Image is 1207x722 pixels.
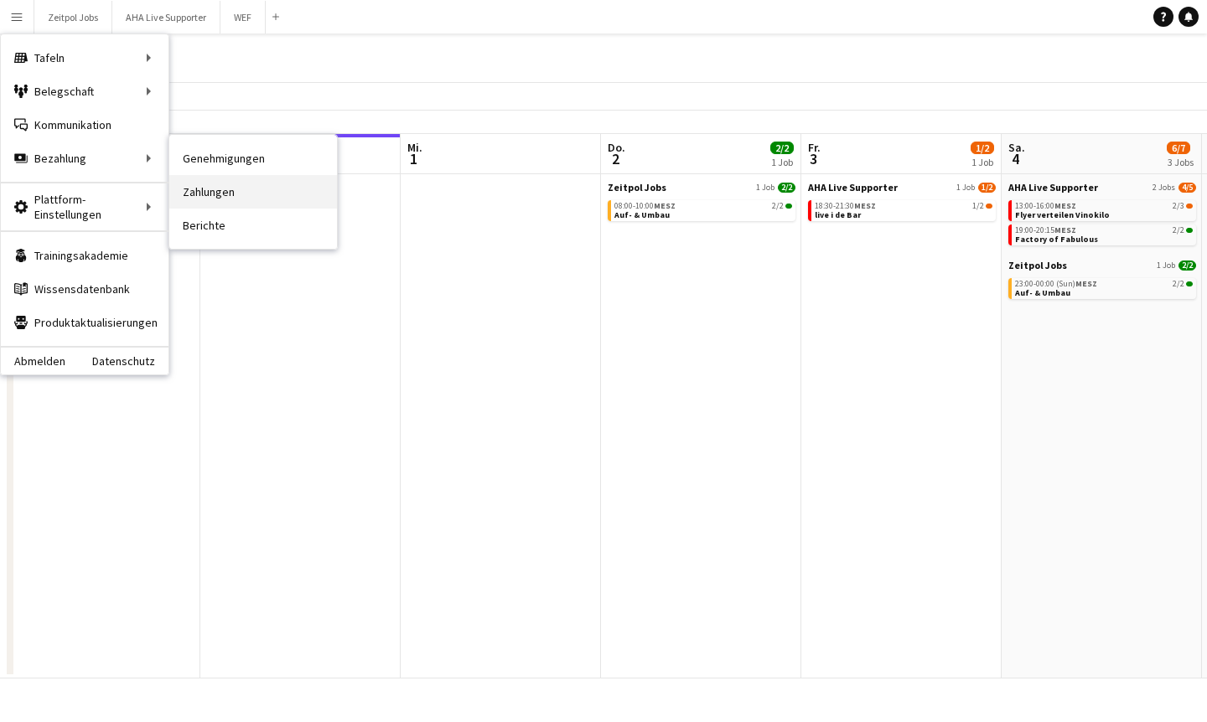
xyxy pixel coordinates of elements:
span: 2 [605,149,625,168]
span: 1/2 [971,142,994,154]
span: 3 [806,149,821,168]
a: 13:00-16:00MESZ2/3Flyer verteilen Vinokilo [1015,200,1193,219]
a: Genehmigungen [169,142,337,175]
a: Zeitpol Jobs1 Job2/2 [1008,259,1196,271]
a: 18:30-21:30MESZ1/2live i de Bar [815,200,992,219]
div: Zeitpol Jobs1 Job2/223:00-00:00 (Sun)MESZ2/2Auf- & Umbau [1008,259,1196,302]
span: 2/2 [1179,260,1196,271]
span: Factory of Fabulous [1015,234,1098,245]
span: Auf- & Umbau [614,209,670,220]
div: 3 Jobs [1168,156,1194,168]
a: Kommunikation [1,108,168,142]
a: 08:00-10:00MESZ2/2Auf- & Umbau [614,200,792,219]
span: 1 Job [756,183,774,193]
div: AHA Live Supporter1 Job1/218:30-21:30MESZ1/2live i de Bar [808,181,996,224]
div: Plattform-Einstellungen [1,190,168,224]
span: 6/7 [1167,142,1190,154]
span: 1 Job [956,183,975,193]
div: 1 Job [771,156,793,168]
span: 19:00-20:15 [1015,226,1076,235]
span: AHA Live Supporter [1008,181,1098,193]
span: 2/3 [1173,202,1184,210]
a: 19:00-20:15MESZ2/2Factory of Fabulous [1015,224,1193,244]
span: MESZ [654,200,676,211]
span: live i de Bar [815,209,861,220]
span: 2/2 [772,202,784,210]
span: 23:00-00:00 (Sun) [1015,280,1097,288]
a: Abmelden [1,354,65,368]
span: 2/2 [785,204,792,209]
a: Produktaktualisierungen [1,306,168,339]
span: Sa. [1008,140,1025,155]
div: AHA Live Supporter2 Jobs4/513:00-16:00MESZ2/3Flyer verteilen Vinokilo19:00-20:15MESZ2/2Factory of... [1008,181,1196,259]
a: Zahlungen [169,175,337,209]
span: Zeitpol Jobs [608,181,666,193]
span: 4 [1006,149,1025,168]
span: 2/2 [778,183,795,193]
span: MESZ [1075,278,1097,289]
a: 23:00-00:00 (Sun)MESZ2/2Auf- & Umbau [1015,278,1193,297]
span: 2/2 [770,142,794,154]
span: 08:00-10:00 [614,202,676,210]
span: MESZ [854,200,876,211]
span: Zeitpol Jobs [1008,259,1067,271]
span: Fr. [808,140,821,155]
span: Mi. [407,140,422,155]
a: Wissensdatenbank [1,272,168,306]
div: Belegschaft [1,75,168,108]
span: 2 Jobs [1153,183,1175,193]
span: 1 Job [1157,260,1175,271]
span: 1/2 [972,202,984,210]
span: Flyer verteilen Vinokilo [1015,209,1110,220]
span: AHA Live Supporter [808,181,898,193]
span: 1 [405,149,422,168]
span: MESZ [1054,200,1076,211]
span: 18:30-21:30 [815,202,876,210]
span: Do. [608,140,625,155]
a: Trainingsakademie [1,239,168,272]
a: Datenschutz [92,354,168,368]
span: 1/2 [986,204,992,209]
span: 2/2 [1186,281,1193,286]
div: 1 Job [971,156,993,168]
span: 13:00-16:00 [1015,202,1076,210]
span: 2/2 [1173,280,1184,288]
span: Auf- & Umbau [1015,287,1070,298]
button: Zeitpol Jobs [34,1,112,34]
div: Zeitpol Jobs1 Job2/208:00-10:00MESZ2/2Auf- & Umbau [608,181,795,224]
a: AHA Live Supporter1 Job1/2 [808,181,996,193]
span: MESZ [1054,224,1076,235]
span: 2/2 [1173,226,1184,235]
a: AHA Live Supporter2 Jobs4/5 [1008,181,1196,193]
span: 1/2 [978,183,996,193]
span: 2/2 [1186,228,1193,233]
span: 4/5 [1179,183,1196,193]
div: Bezahlung [1,142,168,175]
a: Zeitpol Jobs1 Job2/2 [608,181,795,193]
div: Tafeln [1,41,168,75]
button: WEF [220,1,266,34]
button: AHA Live Supporter [112,1,220,34]
span: 2/3 [1186,204,1193,209]
a: Berichte [169,209,337,242]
